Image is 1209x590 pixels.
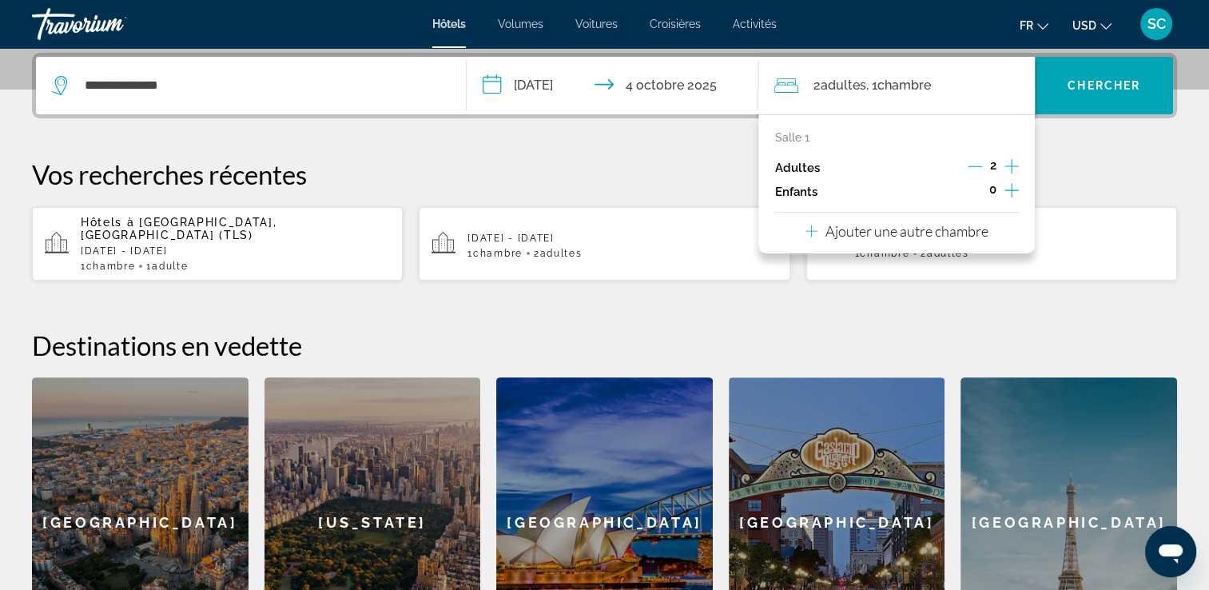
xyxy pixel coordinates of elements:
[921,248,927,259] font: 2
[927,248,969,259] span: Adultes
[805,213,988,245] button: Ajouter une autre chambre
[473,248,523,259] span: Chambre
[855,248,861,259] font: 1
[968,158,982,177] button: Décrément des adultes
[989,183,996,196] span: 0
[467,233,777,244] p: [DATE] - [DATE]
[467,57,759,114] button: Date d’arrivée : 27 sept. 2025 Date de départ : 4 oct. 2025
[860,248,909,259] span: Chambre
[1068,79,1140,92] span: Chercher
[774,185,817,199] p: Enfants
[467,248,473,259] font: 1
[967,182,981,201] button: Décrément des enfants
[990,159,996,172] span: 2
[81,261,86,272] font: 1
[877,78,930,93] span: Chambre
[419,206,789,281] button: [DATE] - [DATE]1Chambre2Adultes
[36,57,1173,114] div: Widget de recherche
[1145,526,1196,577] iframe: Bouton de lancement de la fenêtre de messagerie
[152,261,188,272] span: Adulte
[1035,57,1173,114] button: Chercher
[650,18,701,30] a: Croisières
[86,261,136,272] span: Chambre
[32,329,1177,361] h2: Destinations en vedette
[1147,16,1166,32] span: SC
[1004,180,1019,204] button: Augmenter les enfants
[432,18,466,30] a: Hôtels
[146,261,152,272] font: 1
[534,248,540,259] font: 2
[32,158,1177,190] p: Vos recherches récentes
[774,161,819,175] p: Adultes
[539,248,582,259] span: Adultes
[1004,156,1019,180] button: Augmenter les adultes
[813,78,820,93] font: 2
[1135,7,1177,41] button: Menu utilisateur
[81,216,276,241] span: [GEOGRAPHIC_DATA], [GEOGRAPHIC_DATA] (TLS)
[774,131,809,144] p: Salle 1
[733,18,777,30] a: Activités
[1072,19,1096,32] span: USD
[32,3,192,45] a: Travorium
[825,222,988,240] p: Ajouter une autre chambre
[758,57,1035,114] button: Voyageurs : 2 adultes, 0 enfants
[1020,14,1048,37] button: Changer la langue
[32,206,403,281] button: Hôtels à [GEOGRAPHIC_DATA], [GEOGRAPHIC_DATA] (TLS)[DATE] - [DATE]1Chambre1Adulte
[1020,19,1033,32] span: Fr
[575,18,618,30] a: Voitures
[820,78,865,93] span: Adultes
[865,78,877,93] font: , 1
[498,18,543,30] a: Volumes
[1072,14,1112,37] button: Changer de devise
[81,245,390,257] p: [DATE] - [DATE]
[81,216,134,229] span: Hôtels à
